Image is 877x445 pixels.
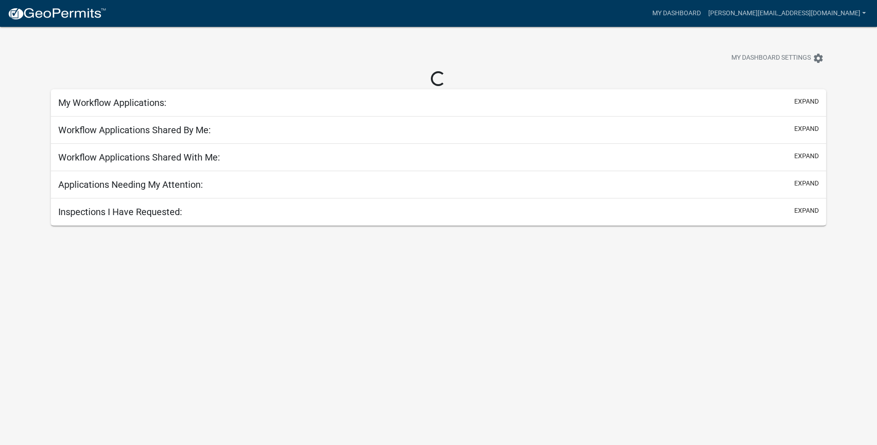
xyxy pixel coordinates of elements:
[58,179,203,190] h5: Applications Needing My Attention:
[794,151,819,161] button: expand
[58,152,220,163] h5: Workflow Applications Shared With Me:
[705,5,870,22] a: [PERSON_NAME][EMAIL_ADDRESS][DOMAIN_NAME]
[794,124,819,134] button: expand
[58,206,182,217] h5: Inspections I Have Requested:
[649,5,705,22] a: My Dashboard
[794,97,819,106] button: expand
[58,124,211,136] h5: Workflow Applications Shared By Me:
[794,179,819,188] button: expand
[731,53,811,64] span: My Dashboard Settings
[724,49,831,67] button: My Dashboard Settingssettings
[813,53,824,64] i: settings
[58,97,166,108] h5: My Workflow Applications:
[794,206,819,216] button: expand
